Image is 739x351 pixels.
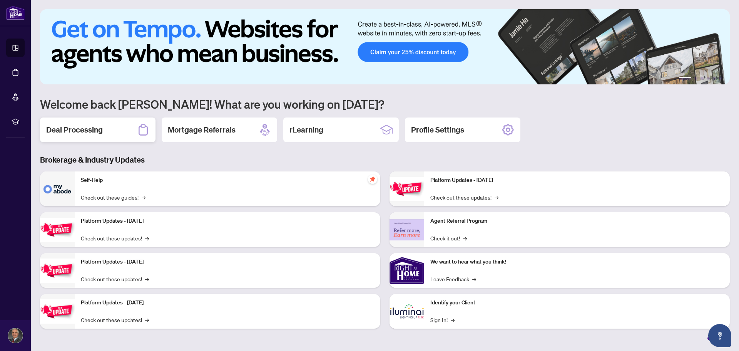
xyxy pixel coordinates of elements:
[719,77,722,80] button: 6
[40,155,730,165] h3: Brokerage & Industry Updates
[707,77,710,80] button: 4
[495,193,498,202] span: →
[40,259,75,283] img: Platform Updates - July 21, 2025
[430,275,476,283] a: Leave Feedback→
[463,234,467,242] span: →
[81,299,374,307] p: Platform Updates - [DATE]
[145,234,149,242] span: →
[40,218,75,242] img: Platform Updates - September 16, 2025
[390,219,424,240] img: Agent Referral Program
[46,124,103,135] h2: Deal Processing
[411,124,464,135] h2: Profile Settings
[6,6,25,20] img: logo
[679,77,691,80] button: 1
[40,299,75,324] img: Platform Updates - July 8, 2025
[368,175,377,184] span: pushpin
[81,316,149,324] a: Check out these updates!→
[81,275,149,283] a: Check out these updates!→
[430,258,724,266] p: We want to hear what you think!
[430,193,498,202] a: Check out these updates!→
[81,176,374,185] p: Self-Help
[701,77,704,80] button: 3
[694,77,697,80] button: 2
[708,324,731,347] button: Open asap
[430,217,724,225] p: Agent Referral Program
[81,258,374,266] p: Platform Updates - [DATE]
[81,234,149,242] a: Check out these updates!→
[430,234,467,242] a: Check it out!→
[145,316,149,324] span: →
[451,316,455,324] span: →
[142,193,145,202] span: →
[145,275,149,283] span: →
[168,124,236,135] h2: Mortgage Referrals
[390,294,424,329] img: Identify your Client
[40,97,730,111] h1: Welcome back [PERSON_NAME]! What are you working on [DATE]?
[81,217,374,225] p: Platform Updates - [DATE]
[430,176,724,185] p: Platform Updates - [DATE]
[430,316,455,324] a: Sign In!→
[713,77,716,80] button: 5
[40,9,730,84] img: Slide 0
[40,171,75,206] img: Self-Help
[430,299,724,307] p: Identify your Client
[289,124,323,135] h2: rLearning
[8,328,23,343] img: Profile Icon
[390,177,424,201] img: Platform Updates - June 23, 2025
[390,253,424,288] img: We want to hear what you think!
[472,275,476,283] span: →
[81,193,145,202] a: Check out these guides!→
